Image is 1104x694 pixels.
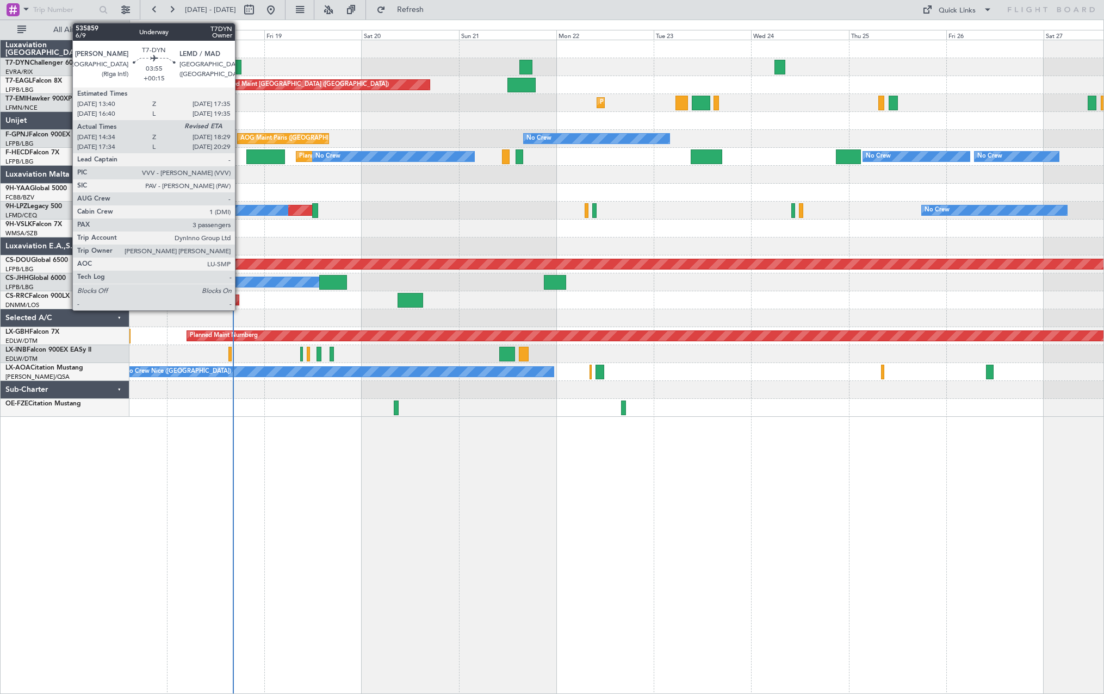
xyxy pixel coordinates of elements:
a: EDLW/DTM [5,337,38,345]
span: CS-JHH [5,275,29,282]
a: FCBB/BZV [5,193,34,202]
a: T7-EAGLFalcon 8X [5,78,62,84]
a: LX-GBHFalcon 7X [5,329,59,335]
button: Refresh [371,1,437,18]
a: LX-INBFalcon 900EX EASy II [5,347,91,353]
a: LFPB/LBG [5,140,34,148]
div: Tue 23 [654,30,751,40]
span: T7-EAGL [5,78,32,84]
div: No Crew [866,148,891,165]
button: All Aircraft [12,21,118,39]
div: Planned Maint Nurnberg [190,328,258,344]
div: Thu 25 [849,30,946,40]
div: Mon 22 [556,30,654,40]
div: Quick Links [939,5,976,16]
a: OE-FZECitation Mustang [5,401,81,407]
span: OE-FZE [5,401,28,407]
div: No Crew [145,202,170,218]
div: Planned Maint [GEOGRAPHIC_DATA] [600,95,704,111]
div: Fri 26 [946,30,1044,40]
div: No Crew [925,202,950,218]
a: LX-AOACitation Mustang [5,365,83,371]
span: CS-DOU [5,257,31,264]
a: DNMM/LOS [5,301,39,309]
div: No Crew [526,130,551,147]
a: LFPB/LBG [5,283,34,291]
button: Quick Links [917,1,997,18]
span: 9H-YAA [5,185,30,192]
a: CS-RRCFalcon 900LX [5,293,70,299]
div: [DATE] [132,22,150,31]
span: All Aircraft [28,26,115,34]
span: Refresh [388,6,433,14]
span: F-GPNJ [5,132,29,138]
a: T7-DYNChallenger 604 [5,60,77,66]
div: No Crew [315,148,340,165]
a: T7-EMIHawker 900XP [5,96,72,102]
span: CS-RRC [5,293,29,299]
div: Wed 24 [751,30,848,40]
a: EVRA/RIX [5,68,33,76]
div: Unplanned Maint [GEOGRAPHIC_DATA] ([GEOGRAPHIC_DATA]) [210,77,389,93]
span: F-HECD [5,149,29,156]
div: Sun 21 [459,30,556,40]
div: No Crew [977,148,1002,165]
span: T7-DYN [5,60,30,66]
a: F-HECDFalcon 7X [5,149,59,156]
a: WMSA/SZB [5,229,38,237]
div: Planned Maint [GEOGRAPHIC_DATA] ([GEOGRAPHIC_DATA]) [299,148,470,165]
input: Trip Number [33,2,96,18]
a: 9H-VSLKFalcon 7X [5,221,62,228]
div: AOG Maint Paris ([GEOGRAPHIC_DATA]) [240,130,355,147]
a: LFPB/LBG [5,86,34,94]
a: 9H-YAAGlobal 5000 [5,185,67,192]
a: LFPB/LBG [5,265,34,273]
span: LX-GBH [5,329,29,335]
a: LFMN/NCE [5,104,38,112]
span: LX-INB [5,347,27,353]
a: EDLW/DTM [5,355,38,363]
span: T7-EMI [5,96,27,102]
a: CS-JHHGlobal 6000 [5,275,66,282]
a: 9H-LPZLegacy 500 [5,203,62,210]
a: CS-DOUGlobal 6500 [5,257,68,264]
span: 9H-VSLK [5,221,32,228]
span: [DATE] - [DATE] [185,5,236,15]
div: Sat 20 [362,30,459,40]
div: Thu 18 [167,30,264,40]
a: LFMD/CEQ [5,211,37,220]
div: No Crew Nice ([GEOGRAPHIC_DATA]) [125,364,231,380]
span: LX-AOA [5,365,30,371]
div: Fri 19 [264,30,362,40]
a: [PERSON_NAME]/QSA [5,373,70,381]
span: 9H-LPZ [5,203,27,210]
a: F-GPNJFalcon 900EX [5,132,70,138]
a: LFPB/LBG [5,158,34,166]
